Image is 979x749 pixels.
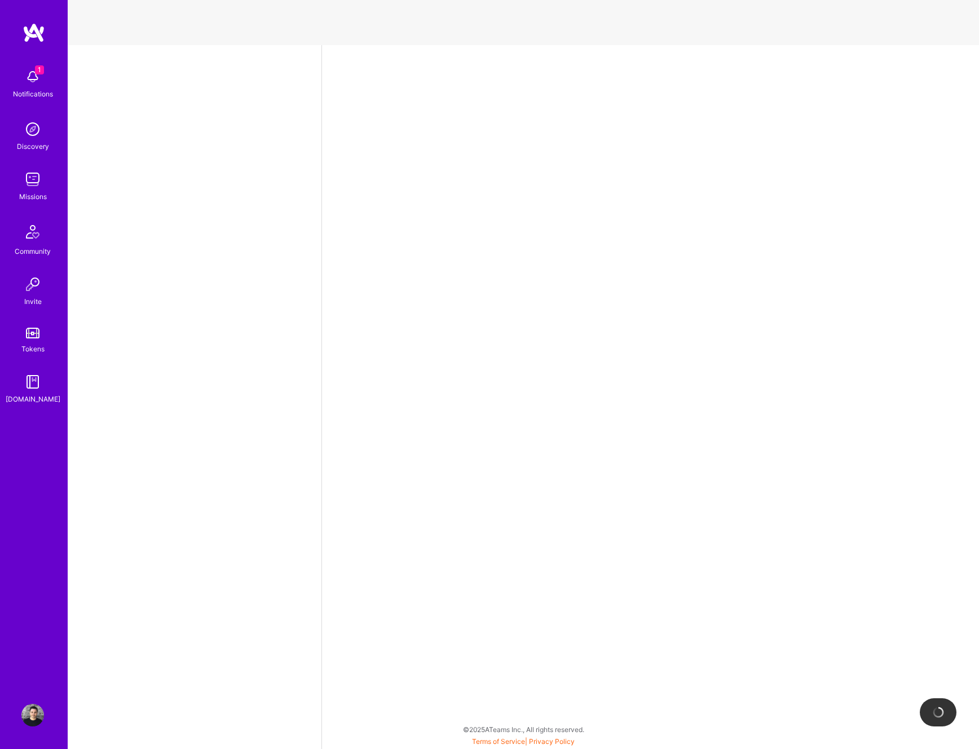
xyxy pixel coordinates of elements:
div: © 2025 ATeams Inc., All rights reserved. [68,715,979,743]
a: Privacy Policy [529,737,575,746]
img: Community [19,218,46,245]
div: [DOMAIN_NAME] [6,393,60,405]
div: Missions [19,191,47,202]
div: Notifications [13,88,53,100]
a: User Avatar [19,704,47,726]
div: Community [15,245,51,257]
img: tokens [26,328,39,338]
img: bell [21,65,44,88]
img: User Avatar [21,704,44,726]
a: Terms of Service [472,737,525,746]
img: Invite [21,273,44,296]
img: discovery [21,118,44,140]
img: logo [23,23,45,43]
span: 1 [35,65,44,74]
div: Tokens [21,343,45,355]
div: Discovery [17,140,49,152]
span: | [472,737,575,746]
div: Invite [24,296,42,307]
img: loading [931,705,945,720]
img: teamwork [21,168,44,191]
img: guide book [21,371,44,393]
